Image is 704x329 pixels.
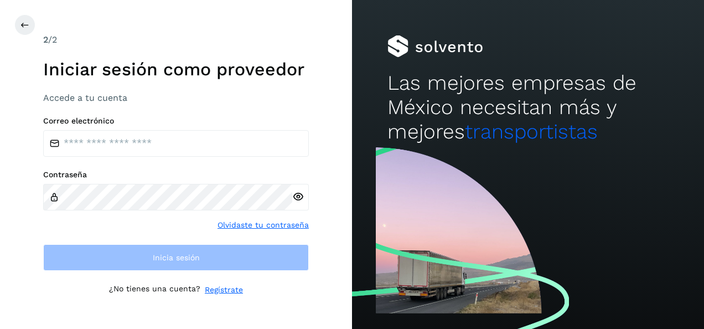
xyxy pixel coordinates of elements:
[218,219,309,231] a: Olvidaste tu contraseña
[43,59,309,80] h1: Iniciar sesión como proveedor
[109,284,200,296] p: ¿No tienes una cuenta?
[43,116,309,126] label: Correo electrónico
[43,92,309,103] h3: Accede a tu cuenta
[43,33,309,47] div: /2
[43,170,309,179] label: Contraseña
[205,284,243,296] a: Regístrate
[43,244,309,271] button: Inicia sesión
[153,254,200,261] span: Inicia sesión
[43,34,48,45] span: 2
[387,71,669,145] h2: Las mejores empresas de México necesitan más y mejores
[465,120,598,143] span: transportistas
